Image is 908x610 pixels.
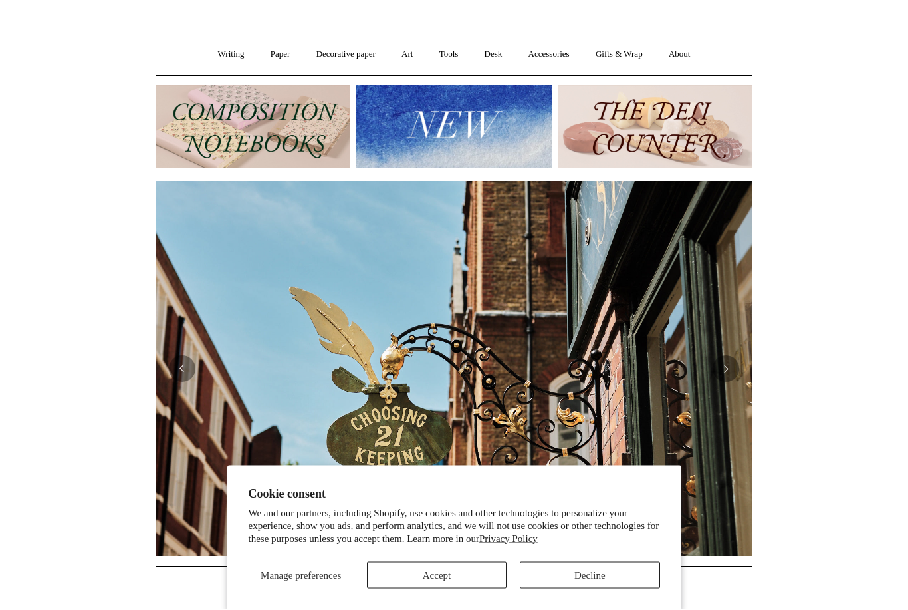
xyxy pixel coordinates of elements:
img: 202302 Composition ledgers.jpg__PID:69722ee6-fa44-49dd-a067-31375e5d54ec [156,86,350,169]
a: Decorative paper [304,37,388,73]
img: The Deli Counter [558,86,752,169]
button: Next [713,356,739,382]
img: Copyright Choosing Keeping 20190711 LS Homepage 7.jpg__PID:4c49fdcc-9d5f-40e8-9753-f5038b35abb7 [156,182,752,557]
p: We and our partners, including Shopify, use cookies and other technologies to personalize your ex... [249,507,660,546]
a: Gifts & Wrap [584,37,655,73]
a: About [657,37,703,73]
a: Paper [259,37,302,73]
h2: Cookie consent [249,487,660,501]
a: Desk [473,37,514,73]
button: Accept [367,562,507,589]
a: Art [390,37,425,73]
button: Decline [520,562,659,589]
a: Tools [427,37,471,73]
span: Manage preferences [261,570,341,581]
a: Accessories [516,37,582,73]
button: Previous [169,356,195,382]
a: Privacy Policy [479,534,538,544]
a: Writing [206,37,257,73]
img: New.jpg__PID:f73bdf93-380a-4a35-bcfe-7823039498e1 [356,86,551,169]
button: Manage preferences [249,562,354,589]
